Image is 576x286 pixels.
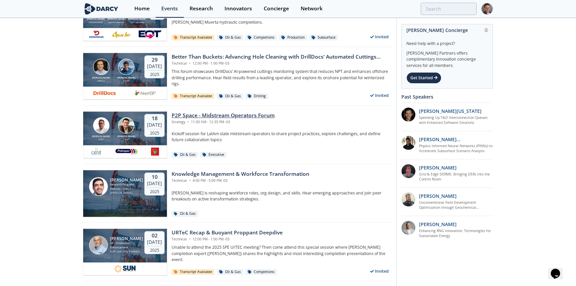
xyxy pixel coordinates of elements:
[419,136,493,143] p: [PERSON_NAME] [PERSON_NAME]
[83,3,119,15] img: logo-wide.svg
[200,152,226,158] div: Executive
[92,138,111,141] div: CENIT
[419,164,457,171] p: [PERSON_NAME]
[188,237,192,241] span: •
[419,221,457,228] p: [PERSON_NAME]
[117,80,136,82] div: AkerBP
[172,269,215,275] div: Transcript Available
[92,76,111,80] div: [PERSON_NAME]
[127,21,147,24] div: EQT Corporation
[367,267,392,275] div: Invited
[421,3,477,15] input: Advanced Search
[172,69,392,87] p: This forum showcases DrillDocs’ AI-powered cuttings monitoring system that reduces NPT and enhanc...
[419,228,493,239] a: Enhancing RNG innovation: Technologies for Sustainable Energy
[406,36,488,47] div: Need help with a project?
[217,93,243,99] div: Oil & Gas
[419,172,493,182] a: Grid & Edge DERMS: Bringing DERs into the Control Room
[172,131,392,143] p: Kickoff session for LatAm state midstream operators to share project practices, explore challenge...
[172,112,275,120] div: P2P Space - Midstream Operators Forum
[110,241,143,249] div: VP - Production Enhancement
[172,152,198,158] div: Oil & Gas
[188,61,192,66] span: •
[367,33,392,41] div: Invited
[217,269,243,275] div: Oil & Gas
[106,18,127,21] div: [PERSON_NAME]
[172,211,198,217] div: Oil & Gas
[401,136,415,150] img: 20112e9a-1f67-404a-878c-a26f1c79f5da
[92,80,111,82] div: DrillDocs
[172,244,392,263] p: Unable to attend the 2025 SPE UrTEC meeting? Then come attend this special session where [PERSON_...
[481,3,493,15] img: Profile
[114,265,136,273] img: b2925795-2052-41ce-a4c1-4d96fd65874e
[245,269,277,275] div: Completions
[172,61,392,66] div: Technical 12:00 PM - 1:00 PM -03
[89,236,108,254] img: Harold Brannon
[245,93,268,99] div: Drilling
[309,35,338,41] div: Subsurface
[419,192,457,199] p: [PERSON_NAME]
[147,63,162,69] div: [DATE]
[147,129,162,136] div: 2025
[147,122,162,128] div: [DATE]
[110,182,143,191] div: Research Program Director - O&G / Sustainability
[406,72,441,84] div: Get Started
[147,174,162,180] div: 10
[406,47,488,69] div: [PERSON_NAME] Partners offers complimentary innovation concierge services for all members.
[548,259,569,279] iframe: chat widget
[401,221,415,235] img: 1fdb2308-3d70-46db-bc64-f6eabefcce4d
[118,117,134,134] img: Orlando Garzón
[118,59,134,75] img: Jonas Bjørlo
[147,70,162,77] div: 2025
[83,53,392,100] a: Calvin Holt [PERSON_NAME] DrillDocs Jonas Bjørlo [PERSON_NAME] AkerBP 29 [DATE] 2025 Better Than ...
[172,93,215,99] div: Transcript Available
[138,30,162,38] img: eqt.com-new1.png
[110,249,143,254] div: SUN Specialty Products
[93,59,109,75] img: Calvin Holt
[172,53,392,61] div: Better Than Buckets: Advancing Hole Cleaning with DrillDocs’ Automated Cuttings Monitoring
[161,6,178,11] div: Events
[85,21,106,24] div: [PERSON_NAME]
[92,135,111,139] div: [PERSON_NAME]
[117,138,136,141] div: CENIT
[110,178,143,182] div: [PERSON_NAME]
[172,13,392,25] p: Discover how [PERSON_NAME] continuous pumping tech reduces downtime and boosts efficiency by up t...
[186,120,190,124] span: •
[401,108,415,122] img: 1b183925-147f-4a47-82c9-16eeeed5003c
[117,135,136,139] div: [PERSON_NAME]
[83,229,392,275] a: Harold Brannon [PERSON_NAME] VP - Production Enhancement SUN Specialty Products 02 [DATE] 2025 UR...
[419,143,493,154] a: Physics Informed Neural Networks (PINNs) to Accelerate Subsurface Scenario Analysis
[152,12,162,18] div: 2025
[127,18,147,21] div: [PERSON_NAME]
[110,236,143,241] div: [PERSON_NAME]
[88,30,104,38] img: 0a7815bc-3115-464d-a07a-879957af7969
[367,91,392,100] div: Invited
[217,35,243,41] div: Oil & Gas
[147,57,162,63] div: 29
[83,170,392,217] a: Sami Sultan [PERSON_NAME] Research Program Director - O&G / Sustainability [PERSON_NAME] Partners...
[172,190,392,202] p: [PERSON_NAME] is reshaping workforce roles, org design, and skills. Hear emerging approaches and ...
[93,117,109,134] img: Alfonso Araujo Trujillo
[172,170,309,178] div: Knowledge Management & Workforce Transformation
[406,24,488,36] div: [PERSON_NAME] Concierge
[419,108,482,115] p: [PERSON_NAME][US_STATE]
[401,164,415,178] img: accc9a8e-a9c1-4d58-ae37-132228efcf55
[147,187,162,194] div: 2025
[134,89,157,97] img: akerbp.com.png
[172,178,309,183] div: Technical 4:00 PM - 5:00 PM -03
[172,120,275,125] div: Strategy 11:00 AM - 12:35 PM -03
[111,30,131,38] img: apachecorp.com.png
[115,147,138,155] img: 1662564346840-petropar.png
[485,28,488,32] img: information.svg
[172,229,283,237] div: URTeC Recap & Buoyant Proppant Deepdive
[301,6,323,11] div: Network
[93,89,116,97] img: 1624395243483-drilldocs.PNG
[172,35,215,41] div: Transcript Available
[147,115,162,122] div: 18
[245,35,277,41] div: Completions
[188,178,192,183] span: •
[190,6,213,11] div: Research
[151,147,159,155] img: 1651874138865-Petroperu%20logo.jpeg
[147,239,162,245] div: [DATE]
[401,91,493,103] div: Past Speakers
[91,147,102,155] img: d7e9a7f9-76a4-44be-8e04-dbd4fb4c93b6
